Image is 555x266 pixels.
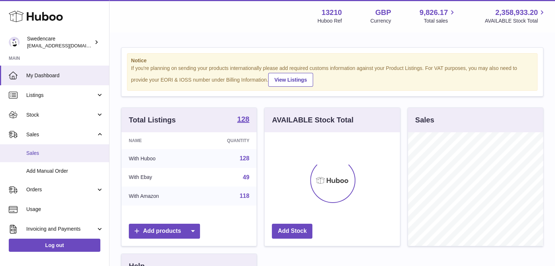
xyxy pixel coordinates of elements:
[26,150,104,157] span: Sales
[122,132,196,149] th: Name
[420,8,456,24] a: 9,826.17 Total sales
[26,226,96,232] span: Invoicing and Payments
[26,92,96,99] span: Listings
[240,155,250,161] a: 128
[317,17,342,24] div: Huboo Ref
[26,112,96,118] span: Stock
[131,57,533,64] strong: Notice
[26,168,104,175] span: Add Manual Order
[131,65,533,87] div: If you're planning on sending your products internationally please add required customs informati...
[9,239,100,252] a: Log out
[485,17,546,24] span: AVAILABLE Stock Total
[237,116,249,123] strong: 128
[240,193,250,199] a: 118
[122,168,196,187] td: With Ebay
[26,131,96,138] span: Sales
[26,186,96,193] span: Orders
[9,37,20,48] img: internalAdmin-13210@internal.huboo.com
[268,73,313,87] a: View Listings
[375,8,391,17] strong: GBP
[27,43,107,48] span: [EMAIL_ADDRESS][DOMAIN_NAME]
[237,116,249,124] a: 128
[321,8,342,17] strong: 13210
[495,8,538,17] span: 2,358,933.20
[272,115,353,125] h3: AVAILABLE Stock Total
[122,149,196,168] td: With Huboo
[272,224,312,239] a: Add Stock
[420,8,448,17] span: 9,826.17
[122,187,196,206] td: With Amazon
[27,35,93,49] div: Swedencare
[424,17,456,24] span: Total sales
[196,132,257,149] th: Quantity
[129,224,200,239] a: Add products
[26,72,104,79] span: My Dashboard
[370,17,391,24] div: Currency
[243,174,250,180] a: 49
[129,115,176,125] h3: Total Listings
[415,115,434,125] h3: Sales
[485,8,546,24] a: 2,358,933.20 AVAILABLE Stock Total
[26,206,104,213] span: Usage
